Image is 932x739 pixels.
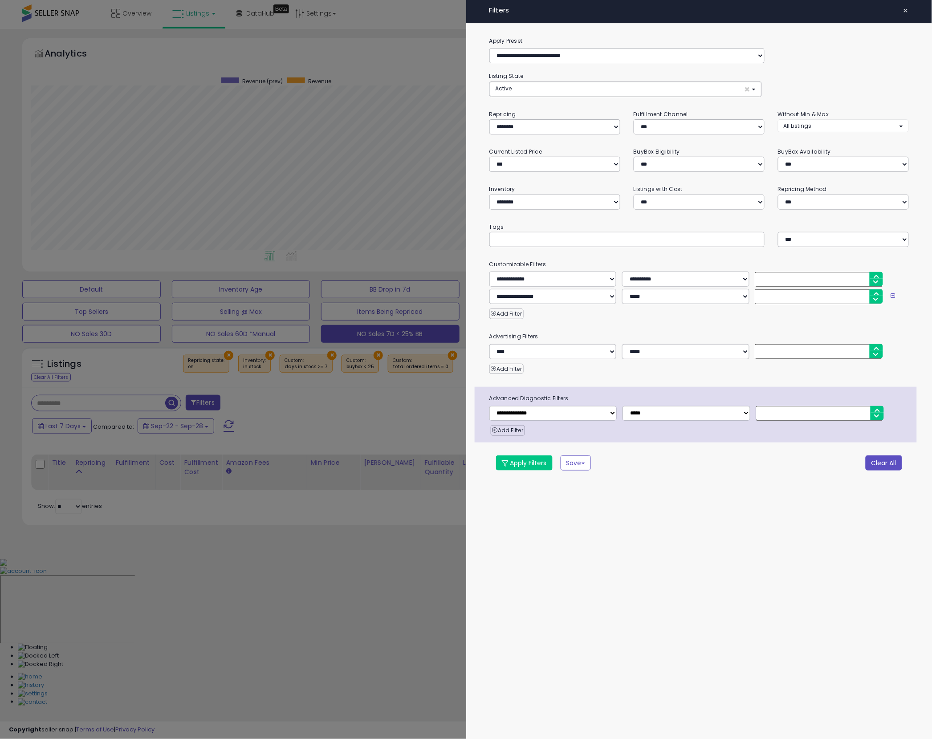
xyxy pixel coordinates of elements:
button: Add Filter [489,309,524,319]
button: All Listings [778,119,909,132]
h4: Filters [489,7,909,14]
button: Save [561,455,591,471]
small: Fulfillment Channel [634,110,688,118]
span: × [903,4,909,17]
small: Inventory [489,185,515,193]
span: Active [496,85,512,92]
small: Current Listed Price [489,148,542,155]
label: Apply Preset: [483,36,916,46]
button: Apply Filters [496,455,553,471]
button: Active × [490,82,761,97]
small: Advertising Filters [483,332,916,341]
button: Clear All [866,455,902,471]
small: BuyBox Availability [778,148,831,155]
button: Add Filter [491,425,525,436]
span: Advanced Diagnostic Filters [483,394,917,403]
small: Customizable Filters [483,260,916,269]
small: BuyBox Eligibility [634,148,680,155]
small: Tags [483,222,916,232]
small: Repricing Method [778,185,827,193]
small: Listings with Cost [634,185,683,193]
button: Add Filter [489,364,524,374]
button: × [899,4,912,17]
span: All Listings [784,122,812,130]
small: Repricing [489,110,516,118]
span: × [745,85,750,94]
small: Listing State [489,72,524,80]
small: Without Min & Max [778,110,829,118]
